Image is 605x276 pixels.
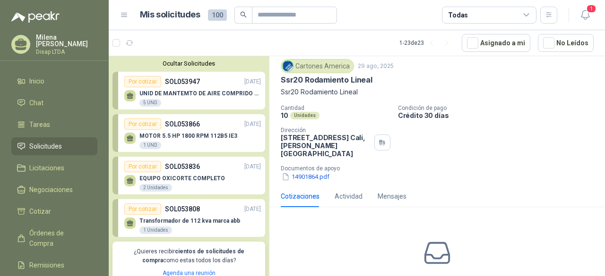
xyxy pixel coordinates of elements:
[281,111,288,119] p: 10
[139,184,172,192] div: 2 Unidades
[112,60,265,67] button: Ocultar Solicitudes
[29,98,43,108] span: Chat
[399,35,454,50] div: 1 - 23 de 23
[11,11,60,23] img: Logo peakr
[577,7,594,24] button: 1
[335,191,363,201] div: Actividad
[36,34,97,47] p: Milena [PERSON_NAME]
[398,111,601,119] p: Crédito 30 días
[244,162,261,171] p: [DATE]
[124,118,161,130] div: Por cotizar
[290,112,320,119] div: Unidades
[112,199,265,237] a: Por cotizarSOL053808[DATE] Transformador de 112 kva marca abb1 Unidades
[281,105,390,111] p: Cantidad
[139,133,237,139] p: MOTOR 5.5 HP 1800 RPM 112B5 IE3
[139,142,161,149] div: 1 UND
[11,181,97,199] a: Negociaciones
[11,116,97,134] a: Tareas
[11,94,97,112] a: Chat
[142,248,244,264] b: cientos de solicitudes de compra
[398,105,601,111] p: Condición de pago
[281,87,594,97] p: Ssr20 Rodamiento Lineal
[586,4,596,13] span: 1
[139,226,172,234] div: 1 Unidades
[281,165,601,172] p: Documentos de apoyo
[124,161,161,172] div: Por cotizar
[29,76,44,86] span: Inicio
[378,191,406,201] div: Mensajes
[140,8,200,22] h1: Mis solicitudes
[29,206,51,217] span: Cotizar
[281,134,371,158] p: [STREET_ADDRESS] Cali , [PERSON_NAME][GEOGRAPHIC_DATA]
[11,256,97,274] a: Remisiones
[29,119,50,130] span: Tareas
[11,202,97,220] a: Cotizar
[139,217,240,224] p: Transformador de 112 kva marca abb
[281,75,372,85] p: Ssr20 Rodamiento Lineal
[538,34,594,52] button: No Leídos
[112,72,265,109] a: Por cotizarSOL053947[DATE] UNID DE MANTEMTO DE AIRE COMPRIDO 1/2 STD 150 PSI(FILTRO LUBRIC Y REGU...
[283,61,293,71] img: Company Logo
[208,9,227,21] span: 100
[281,172,330,182] button: 14901864.pdf
[165,76,200,87] p: SOL053947
[112,157,265,194] a: Por cotizarSOL053836[DATE] EQUIPO OXICORTE COMPLETO2 Unidades
[281,191,320,201] div: Cotizaciones
[165,119,200,129] p: SOL053866
[112,114,265,152] a: Por cotizarSOL053866[DATE] MOTOR 5.5 HP 1800 RPM 112B5 IE31 UND
[281,59,354,73] div: Cartones America
[11,137,97,155] a: Solicitudes
[11,159,97,177] a: Licitaciones
[124,203,161,215] div: Por cotizar
[29,141,62,151] span: Solicitudes
[29,228,88,249] span: Órdenes de Compra
[139,90,261,97] p: UNID DE MANTEMTO DE AIRE COMPRIDO 1/2 STD 150 PSI(FILTRO LUBRIC Y REGULA)
[462,34,530,52] button: Asignado a mi
[165,161,200,172] p: SOL053836
[281,127,371,134] p: Dirección
[139,99,161,107] div: 5 UND
[165,204,200,214] p: SOL053808
[124,76,161,87] div: Por cotizar
[29,184,73,195] span: Negociaciones
[118,247,259,265] p: ¿Quieres recibir como estas todos los días?
[244,205,261,214] p: [DATE]
[29,163,64,173] span: Licitaciones
[139,175,225,182] p: EQUIPO OXICORTE COMPLETO
[11,72,97,90] a: Inicio
[11,224,97,252] a: Órdenes de Compra
[448,10,468,20] div: Todas
[244,120,261,129] p: [DATE]
[240,11,247,18] span: search
[29,260,64,270] span: Remisiones
[36,49,97,55] p: Disap LTDA
[358,62,394,71] p: 29 ago, 2025
[244,77,261,86] p: [DATE]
